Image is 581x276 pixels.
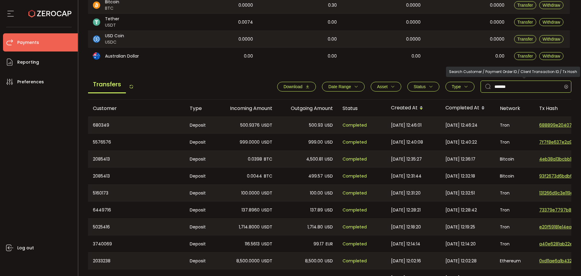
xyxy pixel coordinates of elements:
[261,241,272,248] span: USDT
[510,211,581,276] div: Chat Widget
[93,2,100,9] img: btc_portfolio.svg
[343,258,367,264] span: Completed
[412,53,421,60] span: 0.00
[17,244,34,252] span: Log out
[88,235,185,252] div: 3740069
[88,134,185,151] div: 5576576
[391,122,422,129] span: [DATE] 12:46:01
[391,190,421,197] span: [DATE] 12:31:20
[445,139,477,146] span: [DATE] 12:40:22
[105,16,119,22] span: Tether
[391,173,422,180] span: [DATE] 12:31:44
[105,39,124,45] span: USDC
[495,185,534,201] div: Tron
[495,201,534,218] div: Tron
[88,219,185,235] div: 5025416
[261,190,272,197] span: USDT
[261,139,272,146] span: USDT
[414,84,426,89] span: Status
[305,258,323,264] span: 8,500.00
[261,258,272,264] span: USDT
[88,253,185,269] div: 2033238
[543,20,560,25] span: Withdraw
[261,122,272,129] span: USDT
[452,84,461,89] span: Type
[93,18,100,26] img: usdt_portfolio.svg
[517,37,533,42] span: Transfer
[377,84,388,89] span: Asset
[236,258,260,264] span: 8,500.0000
[495,134,534,151] div: Tron
[88,105,185,112] div: Customer
[322,82,365,91] button: Date Range
[93,52,100,60] img: aud_portfolio.svg
[514,52,537,60] button: Transfer
[391,207,421,214] span: [DATE] 12:28:21
[261,224,272,231] span: USDT
[343,241,367,248] span: Completed
[445,122,478,129] span: [DATE] 12:46:24
[17,78,44,86] span: Preferences
[539,35,563,43] button: Withdraw
[88,168,185,185] div: 2085413
[244,53,253,60] span: 0.00
[185,219,217,235] div: Deposit
[514,1,537,9] button: Transfer
[310,207,323,214] span: 137.89
[325,139,333,146] span: USD
[185,201,217,218] div: Deposit
[328,19,337,26] span: 0.00
[445,241,476,248] span: [DATE] 12:14:20
[445,156,475,163] span: [DATE] 12:36:17
[185,117,217,133] div: Deposit
[308,173,323,180] span: 499.57
[441,103,495,113] div: Completed At
[284,84,302,89] span: Download
[543,3,560,8] span: Withdraw
[308,139,323,146] span: 999.00
[543,54,560,58] span: Withdraw
[445,173,475,180] span: [DATE] 12:32:18
[539,18,563,26] button: Withdraw
[517,54,533,58] span: Transfer
[307,224,323,231] span: 1,714.80
[328,53,337,60] span: 0.00
[240,139,260,146] span: 999.0000
[445,82,474,91] button: Type
[495,53,504,60] span: 0.00
[325,190,333,197] span: USD
[495,117,534,133] div: Tron
[277,82,316,91] button: Download
[309,122,323,129] span: 500.93
[239,224,260,231] span: 1,714.8000
[88,117,185,133] div: 680349
[241,207,260,214] span: 137.8960
[238,2,253,9] span: 0.0000
[325,156,333,163] span: USD
[240,122,260,129] span: 500.9376
[313,241,324,248] span: 99.17
[445,258,477,264] span: [DATE] 12:02:28
[185,168,217,185] div: Deposit
[391,139,423,146] span: [DATE] 12:40:08
[495,168,534,185] div: Bitcoin
[343,190,367,197] span: Completed
[490,2,504,9] span: 0.0000
[543,37,560,42] span: Withdraw
[343,224,367,231] span: Completed
[391,156,422,163] span: [DATE] 12:35:27
[343,122,367,129] span: Completed
[17,58,39,67] span: Reporting
[277,105,338,112] div: Outgoing Amount
[325,173,333,180] span: USD
[238,19,253,26] span: 0.0074
[306,156,323,163] span: 4,500.81
[310,190,323,197] span: 100.00
[105,33,124,39] span: USD Coin
[88,151,185,167] div: 2085413
[391,258,421,264] span: [DATE] 12:02:16
[325,207,333,214] span: USD
[495,219,534,235] div: Tron
[343,156,367,163] span: Completed
[539,52,563,60] button: Withdraw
